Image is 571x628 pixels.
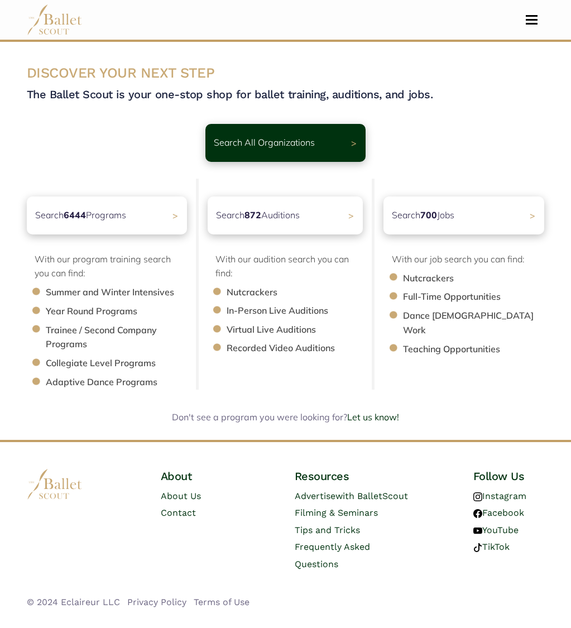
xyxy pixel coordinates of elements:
[392,252,545,267] p: With our job search you can find:
[473,491,526,501] a: Instagram
[78,410,492,425] div: Don't see a program you were looking for?
[473,469,545,483] h4: Follow Us
[473,492,482,501] img: instagram logo
[194,597,249,607] a: Terms of Use
[403,309,556,337] li: Dance [DEMOGRAPHIC_DATA] Work
[27,196,188,234] a: Search6444Programs >
[227,285,374,300] li: Nutcrackers
[172,210,178,221] span: >
[295,525,360,535] a: Tips and Tricks
[127,597,186,607] a: Privacy Policy
[295,469,411,483] h4: Resources
[46,356,199,371] li: Collegiate Level Programs
[348,210,354,221] span: >
[351,137,357,148] span: >
[227,341,374,356] li: Recorded Video Auditions
[214,136,315,150] p: Search All Organizations
[27,469,83,500] img: logo
[295,491,408,501] a: Advertisewith BalletScout
[227,304,374,318] li: In-Person Live Auditions
[46,375,199,390] li: Adaptive Dance Programs
[473,525,519,535] a: YouTube
[347,411,399,423] a: Let us know!
[35,208,126,223] p: Search Programs
[473,543,482,552] img: tiktok logo
[215,252,363,281] p: With our audition search you can find:
[295,541,370,569] a: Frequently Asked Questions
[27,595,120,610] li: © 2024 Eclaireur LLC
[161,491,201,501] a: About Us
[46,304,199,319] li: Year Round Programs
[473,507,524,518] a: Facebook
[205,124,366,162] a: Search All Organizations >
[392,208,454,223] p: Search Jobs
[227,323,374,337] li: Virtual Live Auditions
[403,342,556,357] li: Teaching Opportunities
[216,208,300,223] p: Search Auditions
[473,541,510,552] a: TikTok
[519,15,545,25] button: Toggle navigation
[473,509,482,518] img: facebook logo
[161,469,232,483] h4: About
[473,526,482,535] img: youtube logo
[420,209,437,220] b: 700
[27,64,545,83] h3: DISCOVER YOUR NEXT STEP
[27,87,545,102] h4: The Ballet Scout is your one-stop shop for ballet training, auditions, and jobs.
[335,491,408,501] span: with BalletScout
[161,507,196,518] a: Contact
[46,285,199,300] li: Summer and Winter Intensives
[35,252,188,281] p: With our program training search you can find:
[403,290,556,304] li: Full-Time Opportunities
[46,323,199,352] li: Trainee / Second Company Programs
[403,271,556,286] li: Nutcrackers
[383,196,544,234] a: Search700Jobs >
[208,196,363,234] a: Search872Auditions>
[530,210,535,221] span: >
[64,209,86,220] b: 6444
[295,507,378,518] a: Filming & Seminars
[244,209,261,220] b: 872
